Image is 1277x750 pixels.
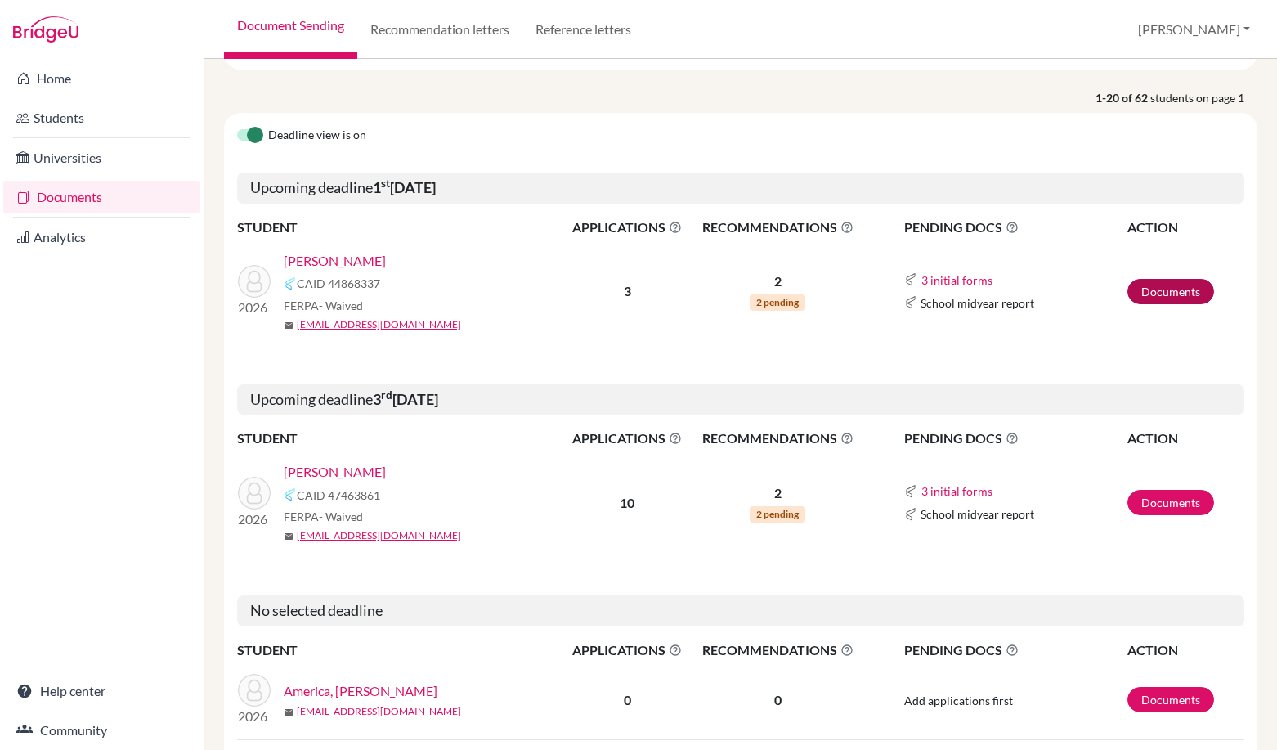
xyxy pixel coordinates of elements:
[319,510,363,523] span: - Waived
[373,390,438,408] b: 3 [DATE]
[921,505,1034,523] span: School midyear report
[3,141,200,174] a: Universities
[904,273,917,286] img: Common App logo
[237,217,564,238] th: STUDENT
[3,101,200,134] a: Students
[1127,428,1244,449] th: ACTION
[237,595,1244,626] h5: No selected deadline
[297,275,380,292] span: CAID 44868337
[3,62,200,95] a: Home
[373,178,436,196] b: 1 [DATE]
[1127,640,1244,661] th: ACTION
[237,428,564,449] th: STUDENT
[904,218,1126,237] span: PENDING DOCS
[268,126,366,146] span: Deadline view is on
[1150,89,1257,106] span: students on page 1
[13,16,78,43] img: Bridge-U
[284,462,386,482] a: [PERSON_NAME]
[297,528,461,543] a: [EMAIL_ADDRESS][DOMAIN_NAME]
[237,173,1244,204] h5: Upcoming deadline
[1131,14,1257,45] button: [PERSON_NAME]
[624,283,631,299] b: 3
[1127,490,1214,515] a: Documents
[921,482,993,501] button: 3 initial forms
[238,674,271,707] img: America, Arthur
[284,297,363,314] span: FERPA
[381,177,390,190] sup: st
[297,704,461,719] a: [EMAIL_ADDRESS][DOMAIN_NAME]
[1127,217,1244,238] th: ACTION
[904,485,917,498] img: Common App logo
[1127,279,1214,304] a: Documents
[3,714,200,747] a: Community
[284,321,293,330] span: mail
[238,298,271,317] p: 2026
[921,294,1034,312] span: School midyear report
[904,296,917,309] img: Common App logo
[284,707,293,717] span: mail
[297,317,461,332] a: [EMAIL_ADDRESS][DOMAIN_NAME]
[904,694,1013,707] span: Add applications first
[3,675,200,707] a: Help center
[284,277,297,290] img: Common App logo
[620,495,634,510] b: 10
[3,181,200,213] a: Documents
[750,294,805,311] span: 2 pending
[238,510,271,529] p: 2026
[284,681,437,701] a: America, [PERSON_NAME]
[692,429,864,448] span: RECOMMENDATIONS
[237,384,1244,415] h5: Upcoming deadline
[238,265,271,298] img: Nahmad, Ezra
[1127,687,1214,712] a: Documents
[904,640,1126,660] span: PENDING DOCS
[284,532,293,541] span: mail
[921,271,993,290] button: 3 initial forms
[565,218,690,237] span: APPLICATIONS
[237,640,564,661] th: STUDENT
[284,508,363,525] span: FERPA
[565,429,690,448] span: APPLICATIONS
[692,640,864,660] span: RECOMMENDATIONS
[692,690,864,710] p: 0
[238,477,271,510] img: Orlandi, Luca
[692,218,864,237] span: RECOMMENDATIONS
[624,692,631,707] b: 0
[297,487,380,504] span: CAID 47463861
[692,272,864,291] p: 2
[565,640,690,660] span: APPLICATIONS
[1096,89,1150,106] strong: 1-20 of 62
[750,506,805,523] span: 2 pending
[238,707,271,726] p: 2026
[904,508,917,521] img: Common App logo
[3,221,200,254] a: Analytics
[284,488,297,501] img: Common App logo
[692,483,864,503] p: 2
[319,299,363,312] span: - Waived
[381,388,392,402] sup: rd
[284,251,386,271] a: [PERSON_NAME]
[904,429,1126,448] span: PENDING DOCS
